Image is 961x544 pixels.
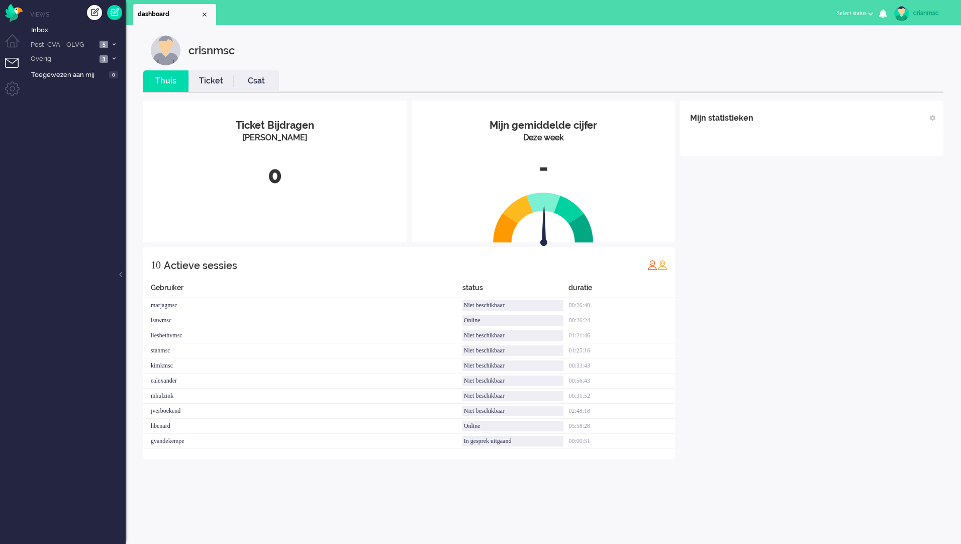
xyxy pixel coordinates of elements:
div: 01:21:46 [568,328,675,343]
div: 0 [151,159,399,192]
a: crisnmsc [892,6,951,21]
div: [PERSON_NAME] [151,132,399,144]
div: marjagmsc [143,298,462,313]
div: 00:26:24 [568,313,675,328]
div: mhulzink [143,389,462,404]
a: Ticket [188,75,234,87]
li: Select status [830,3,879,25]
a: Omnidesk [5,7,23,14]
div: crisnmsc [188,35,235,65]
span: dashboard [138,10,201,19]
span: Toegewezen aan mij [31,70,106,80]
li: Thuis [143,70,188,92]
img: avatar [894,6,909,21]
div: Close tab [201,11,209,19]
div: 01:25:16 [568,343,675,358]
div: Gebruiker [143,283,462,298]
div: Mijn statistieken [690,108,753,128]
a: Toegewezen aan mij 0 [29,69,126,80]
img: flow_omnibird.svg [5,4,23,22]
div: Niet beschikbaar [462,345,564,356]
div: Deze week [419,132,667,144]
div: Niet beschikbaar [462,406,564,416]
div: - [419,151,667,185]
div: Niet beschikbaar [462,360,564,371]
div: kimkmsc [143,358,462,374]
button: Select status [830,6,879,21]
li: Dashboard [133,4,216,25]
span: 0 [109,71,118,79]
img: semi_circle.svg [493,192,594,243]
div: 00:26:40 [568,298,675,313]
div: Niet beschikbaar [462,376,564,386]
div: Actieve sessies [164,255,237,276]
div: Niet beschikbaar [462,391,564,401]
div: duratie [568,283,675,298]
li: Ticket [188,70,234,92]
img: customer.svg [151,35,181,65]
li: Tickets menu [5,58,28,80]
div: 02:48:18 [568,404,675,419]
img: profile_orange.svg [657,260,667,270]
a: Inbox [29,24,126,35]
div: 05:58:28 [568,419,675,434]
div: ealexander [143,374,462,389]
div: 00:31:52 [568,389,675,404]
div: liesbethvmsc [143,328,462,343]
span: Inbox [31,26,126,35]
img: arrow.svg [522,205,565,248]
span: Overig [29,54,97,64]
li: Csat [234,70,279,92]
span: 3 [100,55,108,63]
div: isawmsc [143,313,462,328]
a: Thuis [143,75,188,87]
div: Online [462,421,564,431]
div: jverboekend [143,404,462,419]
span: Post-CVA - OLVG [29,40,97,50]
div: hbenard [143,419,462,434]
a: Csat [234,75,279,87]
span: 5 [100,41,108,48]
div: In gesprek uitgaand [462,436,564,446]
div: 00:00:51 [568,434,675,449]
li: Views [30,10,126,19]
a: Quick Ticket [107,5,122,20]
div: crisnmsc [913,8,951,18]
div: Online [462,315,564,326]
div: 00:33:43 [568,358,675,374]
div: Creëer ticket [87,5,102,20]
div: 10 [151,255,161,275]
li: Admin menu [5,81,28,104]
div: Mijn gemiddelde cijfer [419,118,667,133]
span: Select status [836,10,867,17]
div: Niet beschikbaar [462,330,564,341]
div: Niet beschikbaar [462,300,564,311]
div: status [462,283,569,298]
div: Ticket Bijdragen [151,118,399,133]
div: gvandekempe [143,434,462,449]
img: profile_red.svg [647,260,657,270]
li: Dashboard menu [5,34,28,57]
div: 00:56:43 [568,374,675,389]
div: stanmsc [143,343,462,358]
